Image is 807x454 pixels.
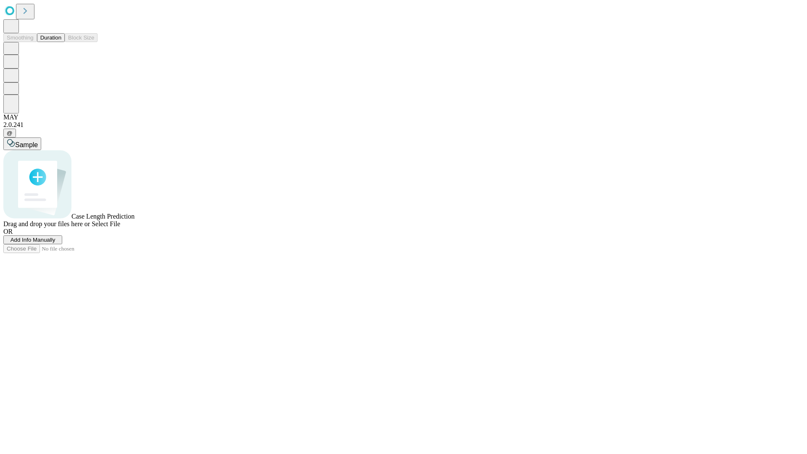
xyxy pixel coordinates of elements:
[92,220,120,227] span: Select File
[15,141,38,148] span: Sample
[3,137,41,150] button: Sample
[3,129,16,137] button: @
[11,237,55,243] span: Add Info Manually
[71,213,134,220] span: Case Length Prediction
[3,113,804,121] div: MAY
[37,33,65,42] button: Duration
[7,130,13,136] span: @
[3,33,37,42] button: Smoothing
[3,121,804,129] div: 2.0.241
[3,220,90,227] span: Drag and drop your files here or
[3,228,13,235] span: OR
[3,235,62,244] button: Add Info Manually
[65,33,98,42] button: Block Size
